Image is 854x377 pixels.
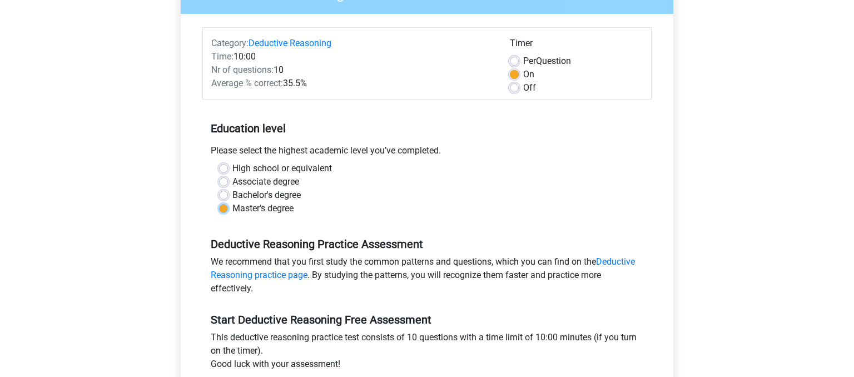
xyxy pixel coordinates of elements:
div: 10 [203,63,502,77]
label: Bachelor's degree [232,188,301,202]
span: Average % correct: [211,78,283,88]
label: Master's degree [232,202,294,215]
a: Deductive Reasoning [249,38,331,48]
h5: Deductive Reasoning Practice Assessment [211,237,643,251]
h5: Start Deductive Reasoning Free Assessment [211,313,643,326]
div: Please select the highest academic level you’ve completed. [202,144,652,162]
h5: Education level [211,117,643,140]
label: Question [523,54,571,68]
label: On [523,68,534,81]
div: This deductive reasoning practice test consists of 10 questions with a time limit of 10:00 minute... [202,331,652,375]
div: 10:00 [203,50,502,63]
label: High school or equivalent [232,162,332,175]
span: Time: [211,51,234,62]
label: Associate degree [232,175,299,188]
span: Nr of questions: [211,65,274,75]
span: Category: [211,38,249,48]
label: Off [523,81,536,95]
div: We recommend that you first study the common patterns and questions, which you can find on the . ... [202,255,652,300]
div: Timer [510,37,643,54]
span: Per [523,56,536,66]
div: 35.5% [203,77,502,90]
